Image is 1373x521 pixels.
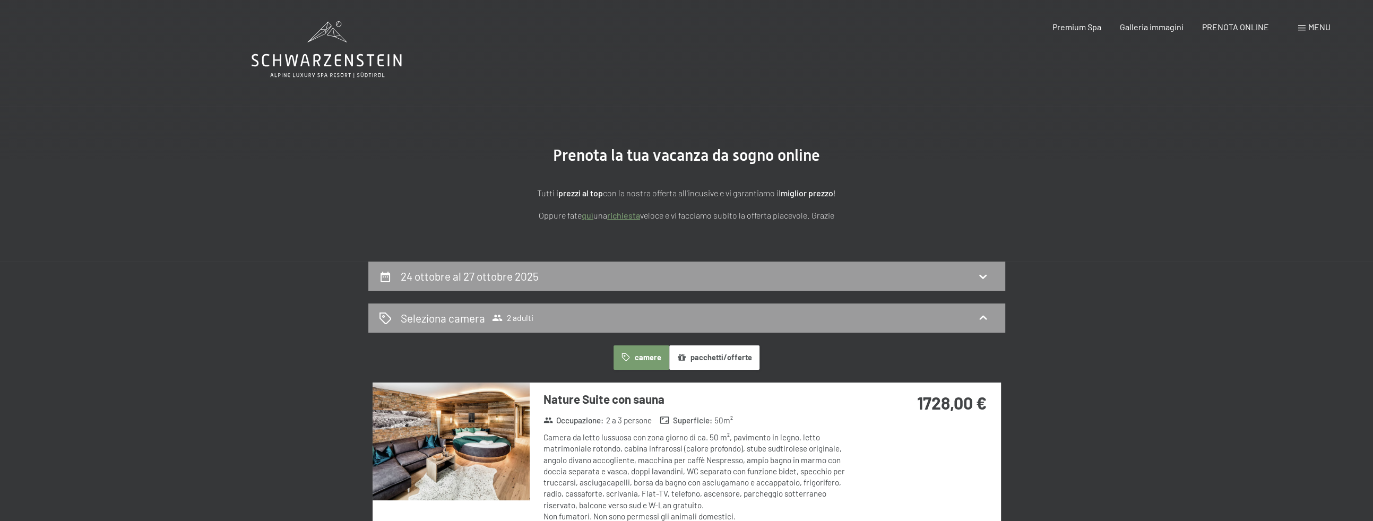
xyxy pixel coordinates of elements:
strong: Occupazione : [543,415,604,426]
a: PRENOTA ONLINE [1202,22,1269,32]
strong: Superficie : [660,415,712,426]
a: Premium Spa [1052,22,1101,32]
span: Menu [1308,22,1331,32]
span: 2 a 3 persone [606,415,652,426]
p: Tutti i con la nostra offerta all'incusive e vi garantiamo il ! [421,186,952,200]
button: pacchetti/offerte [669,345,759,370]
span: 50 m² [714,415,733,426]
h2: 24 ottobre al 27 ottobre 2025 [401,270,539,283]
a: Galleria immagini [1120,22,1184,32]
strong: miglior prezzo [781,188,833,198]
button: camere [614,345,669,370]
span: 2 adulti [492,312,533,323]
img: mss_renderimg.php [373,383,530,500]
span: Prenota la tua vacanza da sogno online [553,146,820,164]
h2: Seleziona camera [401,310,485,326]
a: richiesta [607,210,640,220]
a: quì [582,210,593,220]
p: Oppure fate una veloce e vi facciamo subito la offerta piacevole. Grazie [421,209,952,222]
strong: prezzi al top [558,188,603,198]
h3: Nature Suite con sauna [543,391,859,407]
strong: 1728,00 € [917,393,987,413]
